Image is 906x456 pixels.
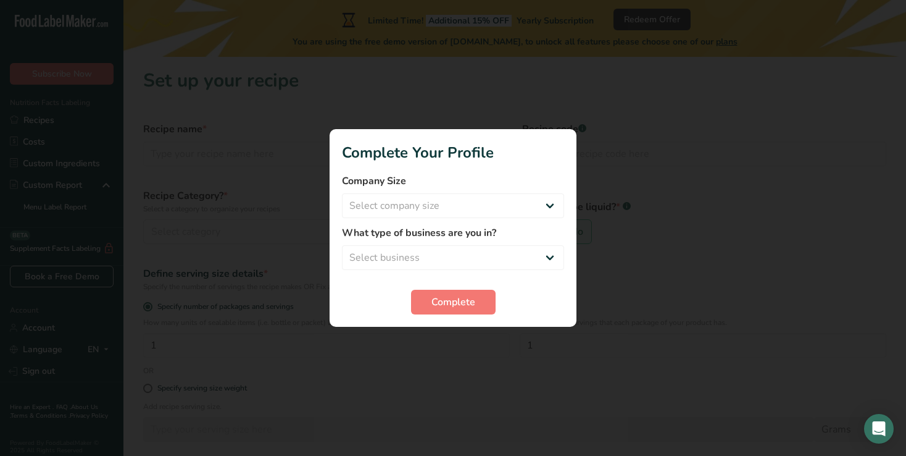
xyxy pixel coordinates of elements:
div: Open Intercom Messenger [864,414,894,444]
span: Complete [431,295,475,310]
label: Company Size [342,174,564,188]
label: What type of business are you in? [342,226,564,240]
button: Complete [411,290,496,315]
h1: Complete Your Profile [342,141,564,164]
